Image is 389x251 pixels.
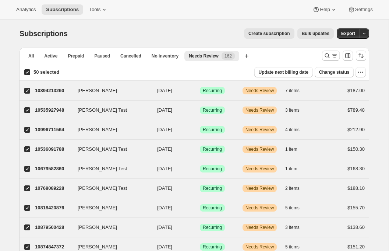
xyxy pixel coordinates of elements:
span: [PERSON_NAME] Test [78,107,127,114]
span: Recurring [203,205,222,211]
span: Needs Review [245,88,274,94]
span: 7 items [285,88,300,94]
button: [PERSON_NAME] [73,124,147,136]
button: 3 items [285,105,308,115]
span: [PERSON_NAME] Test [78,146,127,153]
span: Recurring [203,88,222,94]
button: Bulk updates [297,28,334,39]
button: 1 item [285,164,305,174]
span: Prepaid [68,53,84,59]
span: Paused [94,53,110,59]
button: 3 items [285,222,308,233]
div: 10894213260[PERSON_NAME][DATE]SuccessRecurringWarningNeeds Review7 items$187.00 [35,86,365,96]
span: $138.60 [347,224,365,230]
span: [PERSON_NAME] Test [78,185,127,192]
span: [DATE] [157,146,172,152]
span: [DATE] [157,127,172,132]
button: [PERSON_NAME] Test [73,143,147,155]
button: Create new view [241,51,252,61]
button: [PERSON_NAME] [73,85,147,97]
div: 10536091788[PERSON_NAME] Test[DATE]SuccessRecurringWarningNeeds Review1 item$150.30 [35,144,365,154]
span: 1 item [285,146,297,152]
button: 4 items [285,125,308,135]
span: 3 items [285,107,300,113]
p: 10818420876 [35,204,72,212]
p: 10535927948 [35,107,72,114]
button: Tools [85,4,112,15]
button: 1 item [285,144,305,154]
span: [DATE] [157,205,172,210]
span: 4 items [285,127,300,133]
button: 7 items [285,86,308,96]
button: Help [308,4,342,15]
span: Recurring [203,146,222,152]
span: 5 items [285,244,300,250]
span: [PERSON_NAME] Test [78,165,127,172]
span: Needs Review [245,205,274,211]
span: $150.30 [347,146,365,152]
button: Subscriptions [42,4,83,15]
p: 10679582860 [35,165,72,172]
span: [DATE] [157,88,172,93]
span: Bulk updates [302,31,329,36]
span: 3 items [285,224,300,230]
button: 2 items [285,183,308,194]
span: Needs Review [245,127,274,133]
span: 2 items [285,185,300,191]
span: Change status [319,69,350,75]
span: Create subscription [248,31,290,36]
span: [PERSON_NAME] [78,126,117,133]
span: Subscriptions [46,7,79,13]
span: Needs Review [245,185,274,191]
div: 10768089228[PERSON_NAME] Test[DATE]SuccessRecurringWarningNeeds Review2 items$188.10 [35,183,365,194]
div: 10879500428[PERSON_NAME][DATE]SuccessRecurringWarningNeeds Review3 items$138.60 [35,222,365,233]
span: $188.10 [347,185,365,191]
button: [PERSON_NAME] [73,222,147,233]
button: 5 items [285,203,308,213]
button: Export [337,28,360,39]
p: 10536091788 [35,146,72,153]
span: No inventory [152,53,178,59]
span: Settings [355,7,373,13]
button: Customize table column order and visibility [343,50,353,61]
span: $212.90 [347,127,365,132]
span: Needs Review [245,244,274,250]
span: 162 [224,53,232,59]
p: 10879500428 [35,224,72,231]
span: [PERSON_NAME] [78,204,117,212]
button: [PERSON_NAME] Test [73,182,147,194]
button: Sort the results [356,50,366,61]
span: Recurring [203,166,222,172]
button: [PERSON_NAME] Test [73,104,147,116]
div: 10679582860[PERSON_NAME] Test[DATE]SuccessRecurringWarningNeeds Review1 item$168.30 [35,164,365,174]
div: 10996711564[PERSON_NAME][DATE]SuccessRecurringWarningNeeds Review4 items$212.90 [35,125,365,135]
p: 10996711564 [35,126,72,133]
p: 50 selected [33,69,59,76]
span: [DATE] [157,224,172,230]
span: $789.48 [347,107,365,113]
span: [DATE] [157,244,172,250]
span: Recurring [203,185,222,191]
span: Recurring [203,107,222,113]
button: [PERSON_NAME] Test [73,163,147,175]
span: [DATE] [157,166,172,171]
span: Needs Review [245,146,274,152]
span: All [28,53,34,59]
p: 10768089228 [35,185,72,192]
span: Cancelled [120,53,141,59]
div: 10535927948[PERSON_NAME] Test[DATE]SuccessRecurringWarningNeeds Review3 items$789.48 [35,105,365,115]
button: [PERSON_NAME] [73,202,147,214]
span: Needs Review [245,107,274,113]
span: Needs Review [245,166,274,172]
button: Settings [343,4,377,15]
div: 10818420876[PERSON_NAME][DATE]SuccessRecurringWarningNeeds Review5 items$155.70 [35,203,365,213]
span: Recurring [203,127,222,133]
span: Subscriptions [20,29,68,38]
span: Needs Review [189,53,219,59]
span: Recurring [203,244,222,250]
button: Search and filter results [322,50,340,61]
span: Needs Review [245,224,274,230]
span: [DATE] [157,185,172,191]
span: Tools [89,7,100,13]
span: Update next billing date [259,69,308,75]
